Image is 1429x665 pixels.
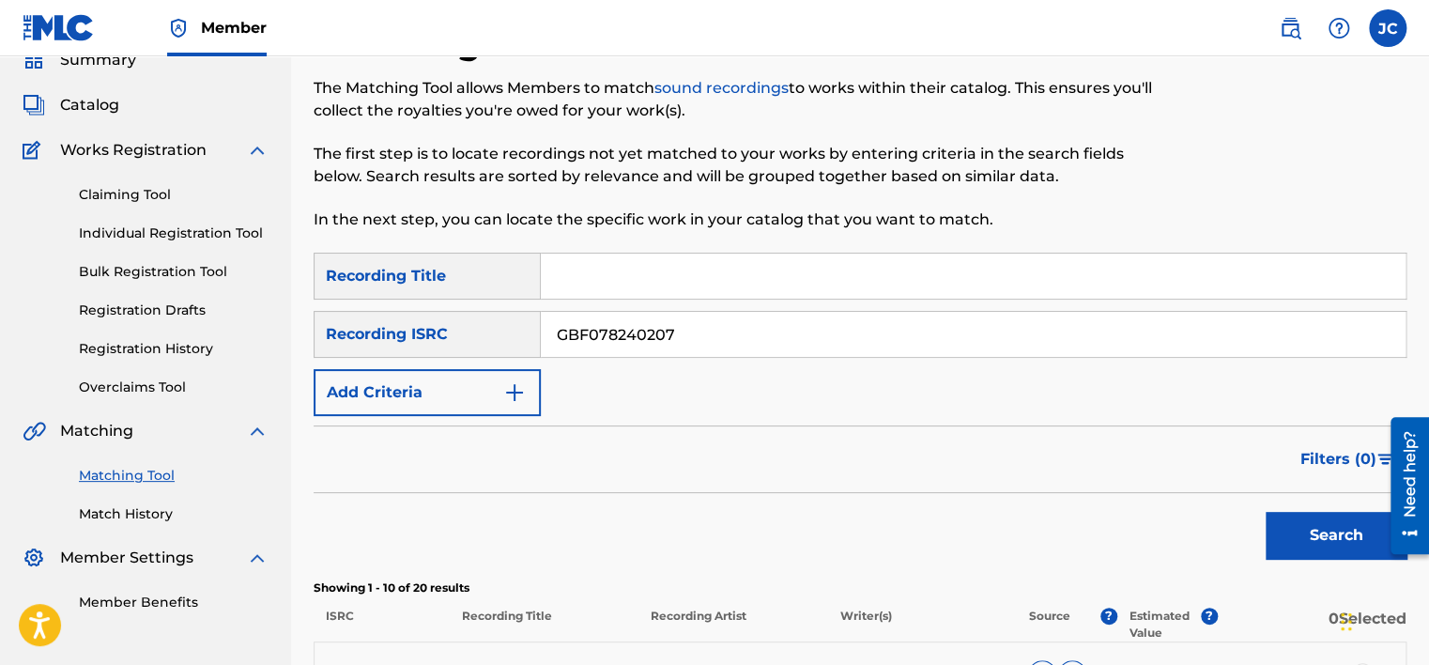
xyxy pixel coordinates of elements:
[314,77,1155,122] p: The Matching Tool allows Members to match to works within their catalog. This ensures you'll coll...
[60,547,193,569] span: Member Settings
[167,17,190,39] img: Top Rightsholder
[1100,608,1117,625] span: ?
[1029,608,1070,642] p: Source
[60,139,207,162] span: Works Registration
[60,420,133,442] span: Matching
[23,49,45,71] img: Summary
[1218,608,1406,642] p: 0 Selected
[1320,9,1358,47] div: Help
[23,49,136,71] a: SummarySummary
[23,94,45,116] img: Catalog
[60,49,136,71] span: Summary
[79,466,269,486] a: Matching Tool
[246,547,269,569] img: expand
[1369,9,1406,47] div: User Menu
[450,608,638,642] p: Recording Title
[1289,436,1406,483] button: Filters (0)
[314,143,1155,188] p: The first step is to locate recordings not yet matched to your works by entering criteria in the ...
[79,339,269,359] a: Registration History
[1279,17,1301,39] img: search
[79,593,269,612] a: Member Benefits
[79,185,269,205] a: Claiming Tool
[23,547,45,569] img: Member Settings
[654,79,789,97] a: sound recordings
[314,369,541,416] button: Add Criteria
[314,608,450,642] p: ISRC
[314,580,1406,596] p: Showing 1 - 10 of 20 results
[1271,9,1309,47] a: Public Search
[23,420,46,442] img: Matching
[79,504,269,524] a: Match History
[1300,448,1376,471] span: Filters ( 0 )
[246,420,269,442] img: expand
[827,608,1016,642] p: Writer(s)
[79,224,269,243] a: Individual Registration Tool
[201,17,267,39] span: Member
[23,14,95,41] img: MLC Logo
[23,139,47,162] img: Works Registration
[79,378,269,397] a: Overclaims Tool
[503,381,526,404] img: 9d2ae6d4665cec9f34b9.svg
[1328,17,1350,39] img: help
[638,608,827,642] p: Recording Artist
[246,139,269,162] img: expand
[1266,512,1406,559] button: Search
[23,94,119,116] a: CatalogCatalog
[314,253,1406,568] form: Search Form
[1341,594,1352,650] div: Drag
[60,94,119,116] span: Catalog
[1129,608,1201,642] p: Estimated Value
[314,209,1155,231] p: In the next step, you can locate the specific work in your catalog that you want to match.
[79,262,269,282] a: Bulk Registration Tool
[1335,575,1429,665] iframe: Chat Widget
[1376,410,1429,562] iframe: Resource Center
[1201,608,1218,625] span: ?
[79,301,269,320] a: Registration Drafts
